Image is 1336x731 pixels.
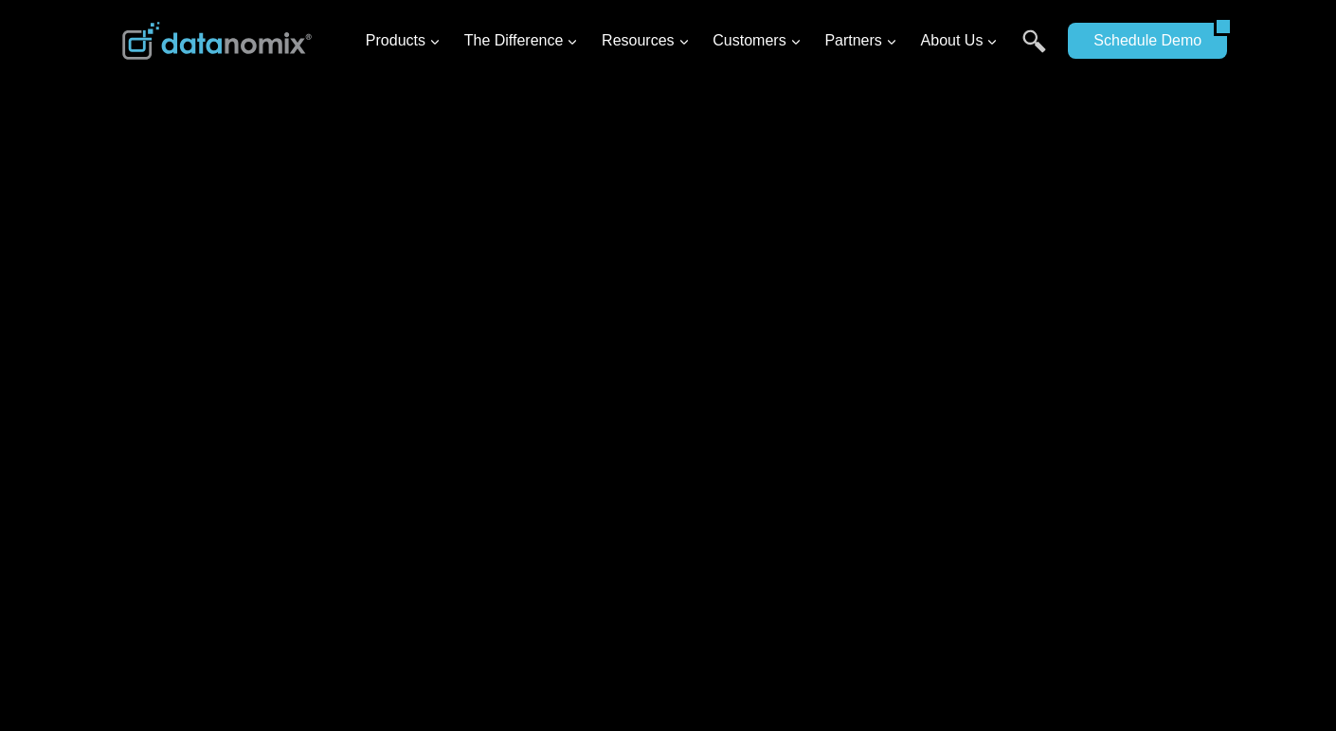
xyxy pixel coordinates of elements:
span: Resources [602,28,689,53]
span: About Us [921,28,999,53]
span: Partners [824,28,896,53]
img: Datanomix [122,22,312,60]
a: Schedule Demo [1068,23,1214,59]
span: Customers [713,28,801,53]
span: Products [366,28,441,53]
nav: Primary Navigation [358,10,1059,72]
span: The Difference [464,28,579,53]
a: Search [1022,29,1046,72]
